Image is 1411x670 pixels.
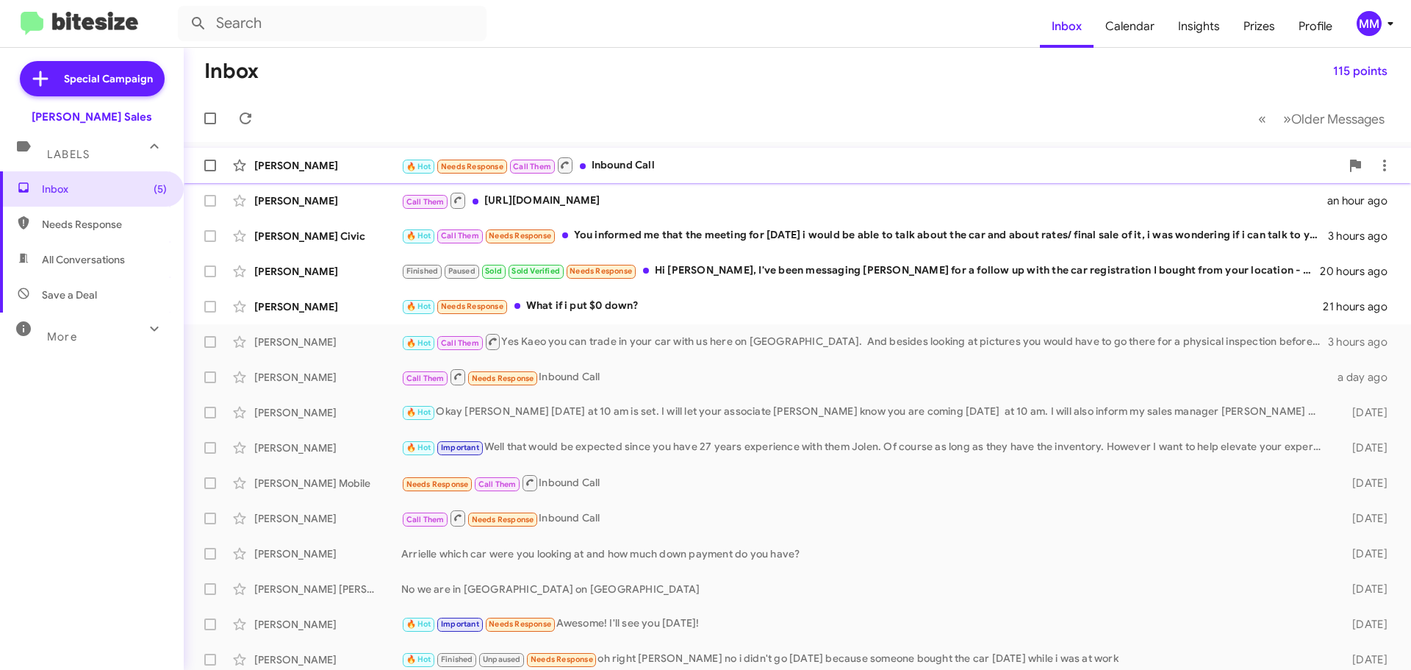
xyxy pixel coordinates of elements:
a: Prizes [1232,5,1287,48]
span: Important [441,443,479,452]
span: 🔥 Hot [406,231,431,240]
span: 🔥 Hot [406,619,431,629]
div: [DATE] [1329,652,1399,667]
div: Inbound Call [401,368,1329,386]
nav: Page navigation example [1250,104,1393,134]
div: Inbound Call [401,156,1340,174]
span: Save a Deal [42,288,97,302]
span: Finished [406,266,439,276]
div: Well that would be expected since you have 27 years experience with them Jolen. Of course as long... [401,439,1329,456]
span: More [47,330,77,343]
div: Awesome! I'll see you [DATE]! [401,616,1329,632]
div: a day ago [1329,370,1399,385]
div: [PERSON_NAME] [254,441,401,455]
span: Sold [485,266,502,276]
span: Needs Response [570,266,632,276]
span: Special Campaign [64,71,153,86]
span: Call Them [406,515,445,524]
span: All Conversations [42,252,125,267]
div: [PERSON_NAME] [254,158,401,173]
span: Needs Response [441,162,503,171]
div: 20 hours ago [1320,264,1399,279]
div: [PERSON_NAME] [254,617,401,632]
div: an hour ago [1327,193,1399,208]
div: Arrielle which car were you looking at and how much down payment do you have? [401,546,1329,561]
span: Call Them [406,197,445,207]
span: Inbox [1040,5,1094,48]
div: [DATE] [1329,511,1399,526]
span: 115 points [1333,58,1387,85]
div: [URL][DOMAIN_NAME] [401,191,1327,210]
span: Needs Response [406,480,469,489]
span: Needs Response [489,619,551,629]
span: Paused [448,266,475,276]
span: Finished [441,655,473,664]
input: Search [178,6,487,41]
div: Okay [PERSON_NAME] [DATE] at 10 am is set. I will let your associate [PERSON_NAME] know you are c... [401,404,1329,421]
div: No we are in [GEOGRAPHIC_DATA] on [GEOGRAPHIC_DATA] [401,582,1329,596]
span: Inbox [42,182,167,196]
span: « [1258,110,1266,128]
div: [PERSON_NAME] [254,264,401,279]
div: [PERSON_NAME] Sales [32,110,152,124]
div: [DATE] [1329,582,1399,596]
div: [PERSON_NAME] [254,546,401,561]
span: Older Messages [1291,111,1385,127]
div: [PERSON_NAME] [PERSON_NAME] [254,582,401,596]
a: Special Campaign [20,61,165,96]
span: Call Them [513,162,551,171]
div: [PERSON_NAME] [254,193,401,208]
span: 🔥 Hot [406,407,431,417]
div: [PERSON_NAME] [254,652,401,667]
div: [PERSON_NAME] [254,405,401,420]
span: Call Them [441,338,479,348]
div: [DATE] [1329,476,1399,491]
div: Inbound Call [401,474,1329,492]
div: [PERSON_NAME] [254,370,401,385]
div: 3 hours ago [1328,335,1399,349]
div: [PERSON_NAME] Mobile [254,476,401,491]
div: Inbound Call [401,509,1329,527]
span: Needs Response [531,655,593,664]
a: Profile [1287,5,1344,48]
div: Yes Kaeo you can trade in your car with us here on [GEOGRAPHIC_DATA]. And besides looking at pict... [401,332,1328,351]
span: 🔥 Hot [406,302,431,311]
div: MM [1357,11,1382,36]
button: MM [1344,11,1395,36]
span: 🔥 Hot [406,338,431,348]
span: Needs Response [472,374,534,383]
div: [PERSON_NAME] [254,299,401,314]
span: Call Them [406,374,445,383]
span: Unpaused [483,655,521,664]
span: Labels [47,148,90,161]
div: [PERSON_NAME] [254,511,401,526]
span: Needs Response [472,515,534,524]
span: Call Them [441,231,479,240]
div: 21 hours ago [1323,299,1399,314]
span: 🔥 Hot [406,655,431,664]
span: Sold Verified [511,266,560,276]
div: [DATE] [1329,546,1399,561]
div: What if i put $0 down? [401,298,1323,315]
div: [DATE] [1329,405,1399,420]
a: Calendar [1094,5,1166,48]
button: Next [1274,104,1393,134]
span: Needs Response [441,302,503,311]
button: Previous [1249,104,1275,134]
div: [DATE] [1329,441,1399,455]
span: Call Them [478,480,517,489]
span: Important [441,619,479,629]
span: Needs Response [489,231,551,240]
button: 115 points [1321,58,1399,85]
span: 🔥 Hot [406,443,431,452]
span: Needs Response [42,217,167,232]
h1: Inbox [204,60,259,83]
a: Insights [1166,5,1232,48]
span: » [1283,110,1291,128]
div: oh right [PERSON_NAME] no i didn't go [DATE] because someone bought the car [DATE] while i was at... [401,651,1329,668]
div: You informed me that the meeting for [DATE] i would be able to talk about the car and about rates... [401,227,1328,244]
